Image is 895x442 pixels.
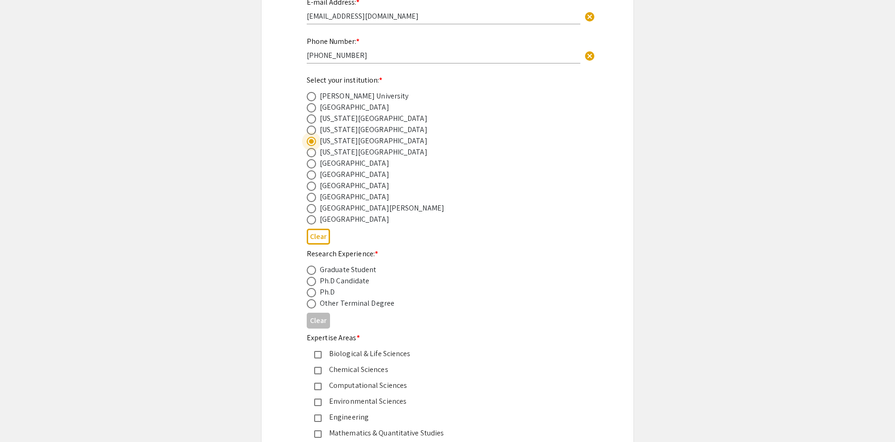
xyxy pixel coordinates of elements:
div: Computational Sciences [322,380,566,391]
div: [GEOGRAPHIC_DATA] [320,158,389,169]
div: [GEOGRAPHIC_DATA] [320,191,389,203]
mat-label: Expertise Areas [307,333,360,343]
button: Clear [580,46,599,64]
button: Clear [307,229,330,244]
div: [US_STATE][GEOGRAPHIC_DATA] [320,135,427,147]
button: Clear [580,7,599,25]
div: [US_STATE][GEOGRAPHIC_DATA] [320,113,427,124]
mat-label: Select your institution: [307,75,383,85]
div: Biological & Life Sciences [322,348,566,359]
button: Clear [307,313,330,328]
span: cancel [584,11,595,22]
div: [GEOGRAPHIC_DATA] [320,169,389,180]
span: cancel [584,50,595,62]
div: Engineering [322,412,566,423]
div: Graduate Student [320,264,377,275]
div: [GEOGRAPHIC_DATA] [320,180,389,191]
mat-label: Research Experience: [307,249,378,259]
input: Type Here [307,50,580,60]
div: Ph.D [320,287,335,298]
div: Environmental Sciences [322,396,566,407]
div: Chemical Sciences [322,364,566,375]
div: Mathematics & Quantitative Studies [322,428,566,439]
div: [GEOGRAPHIC_DATA] [320,102,389,113]
div: [US_STATE][GEOGRAPHIC_DATA] [320,124,427,135]
mat-label: Phone Number: [307,36,359,46]
div: [US_STATE][GEOGRAPHIC_DATA] [320,147,427,158]
div: [PERSON_NAME] University [320,91,408,102]
div: Other Terminal Degree [320,298,394,309]
div: [GEOGRAPHIC_DATA] [320,214,389,225]
div: [GEOGRAPHIC_DATA][PERSON_NAME] [320,203,444,214]
input: Type Here [307,11,580,21]
div: Ph.D Candidate [320,275,369,287]
iframe: Chat [7,400,40,435]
